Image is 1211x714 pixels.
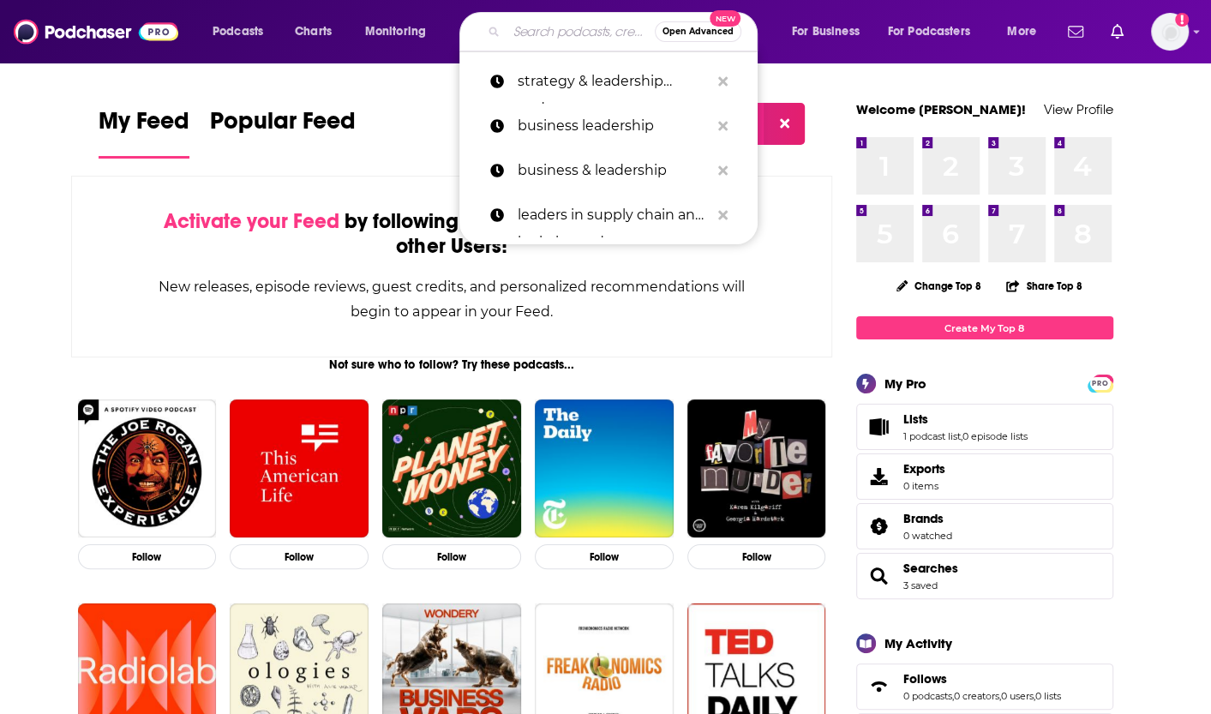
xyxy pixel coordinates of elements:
[284,18,342,45] a: Charts
[884,635,952,651] div: My Activity
[459,59,758,104] a: strategy & leadership podcast
[862,465,896,489] span: Exports
[230,399,369,538] img: This American Life
[903,511,952,526] a: Brands
[903,690,952,702] a: 0 podcasts
[1007,20,1036,44] span: More
[903,671,1061,687] a: Follows
[518,59,710,104] p: strategy & leadership podcast
[877,18,995,45] button: open menu
[14,15,178,48] img: Podchaser - Follow, Share and Rate Podcasts
[210,106,356,159] a: Popular Feed
[1001,690,1034,702] a: 0 users
[903,671,947,687] span: Follows
[780,18,881,45] button: open menu
[1035,690,1061,702] a: 0 lists
[1104,17,1130,46] a: Show notifications dropdown
[662,27,734,36] span: Open Advanced
[856,663,1113,710] span: Follows
[1151,13,1189,51] button: Show profile menu
[365,20,426,44] span: Monitoring
[961,430,962,442] span: ,
[903,461,945,477] span: Exports
[856,316,1113,339] a: Create My Top 8
[687,544,826,569] button: Follow
[295,20,332,44] span: Charts
[1005,269,1082,303] button: Share Top 8
[476,12,774,51] div: Search podcasts, credits, & more...
[1044,101,1113,117] a: View Profile
[954,690,999,702] a: 0 creators
[856,101,1026,117] a: Welcome [PERSON_NAME]!
[856,453,1113,500] a: Exports
[856,553,1113,599] span: Searches
[792,20,860,44] span: For Business
[158,209,746,259] div: by following Podcasts, Creators, Lists, and other Users!
[71,357,833,372] div: Not sure who to follow? Try these podcasts...
[459,148,758,193] a: business & leadership
[862,564,896,588] a: Searches
[78,544,217,569] button: Follow
[1151,13,1189,51] span: Logged in as Shift_2
[1061,17,1090,46] a: Show notifications dropdown
[518,193,710,237] p: leaders in supply chain and logistics podcast
[903,511,944,526] span: Brands
[687,399,826,538] img: My Favorite Murder with Karen Kilgariff and Georgia Hardstark
[535,544,674,569] button: Follow
[1151,13,1189,51] img: User Profile
[518,148,710,193] p: business & leadership
[158,274,746,324] div: New releases, episode reviews, guest credits, and personalized recommendations will begin to appe...
[999,690,1001,702] span: ,
[99,106,189,159] a: My Feed
[210,106,356,146] span: Popular Feed
[382,544,521,569] button: Follow
[1175,13,1189,27] svg: Add a profile image
[507,18,655,45] input: Search podcasts, credits, & more...
[888,20,970,44] span: For Podcasters
[903,530,952,542] a: 0 watched
[459,193,758,237] a: leaders in supply chain and logistics podcast
[382,399,521,538] img: Planet Money
[952,690,954,702] span: ,
[862,675,896,699] a: Follows
[78,399,217,538] img: The Joe Rogan Experience
[353,18,448,45] button: open menu
[710,10,740,27] span: New
[856,503,1113,549] span: Brands
[903,430,961,442] a: 1 podcast list
[459,104,758,148] a: business leadership
[201,18,285,45] button: open menu
[1034,690,1035,702] span: ,
[99,106,189,146] span: My Feed
[856,404,1113,450] span: Lists
[886,275,992,297] button: Change Top 8
[903,480,945,492] span: 0 items
[862,514,896,538] a: Brands
[1090,376,1111,389] a: PRO
[962,430,1028,442] a: 0 episode lists
[903,411,1028,427] a: Lists
[903,411,928,427] span: Lists
[903,561,958,576] a: Searches
[1090,377,1111,390] span: PRO
[230,544,369,569] button: Follow
[164,208,339,234] span: Activate your Feed
[995,18,1058,45] button: open menu
[518,104,710,148] p: business leadership
[903,579,938,591] a: 3 saved
[535,399,674,538] img: The Daily
[884,375,926,392] div: My Pro
[862,415,896,439] a: Lists
[655,21,741,42] button: Open AdvancedNew
[213,20,263,44] span: Podcasts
